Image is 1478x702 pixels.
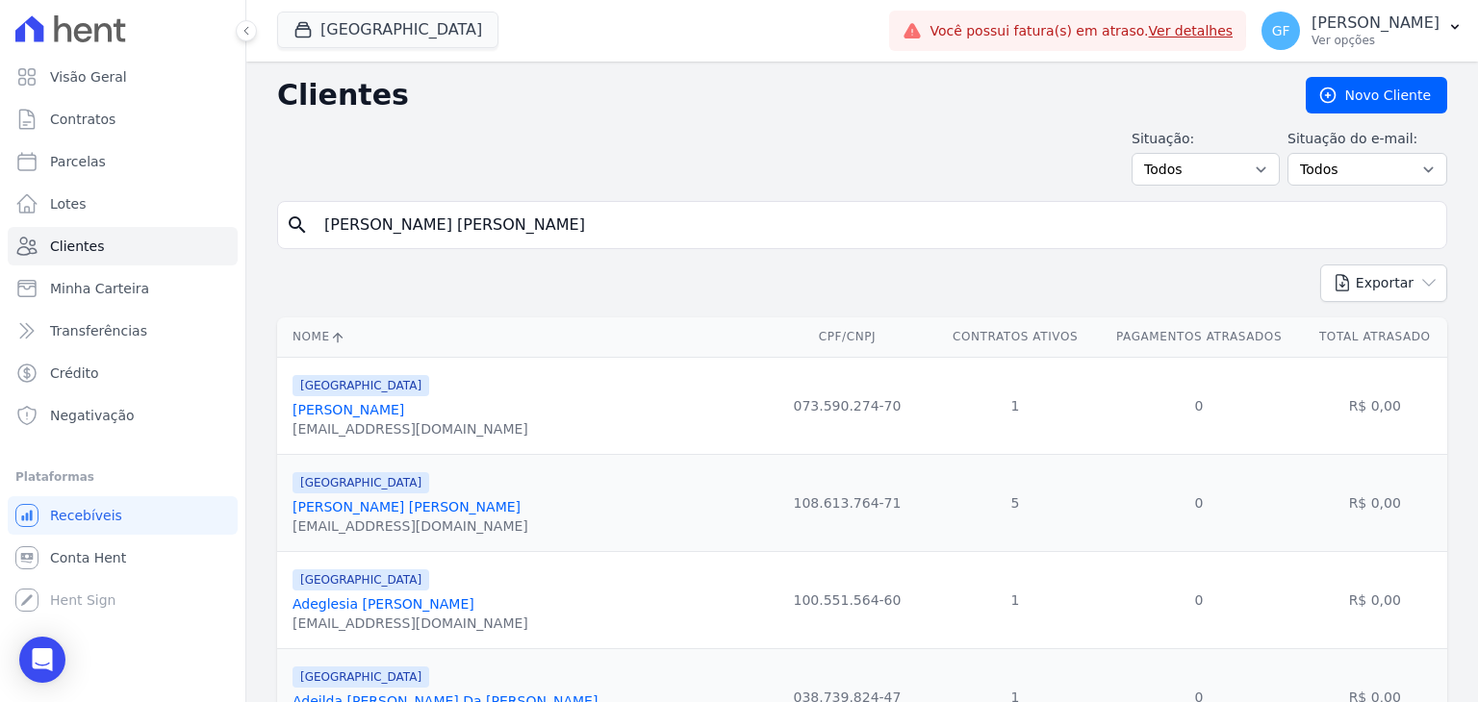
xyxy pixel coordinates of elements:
div: Open Intercom Messenger [19,637,65,683]
th: Contratos Ativos [935,317,1096,357]
span: [GEOGRAPHIC_DATA] [293,375,429,396]
td: R$ 0,00 [1303,454,1447,551]
span: [GEOGRAPHIC_DATA] [293,472,429,493]
a: Novo Cliente [1306,77,1447,113]
p: [PERSON_NAME] [1312,13,1440,33]
span: Parcelas [50,152,106,171]
th: Nome [277,317,759,357]
span: Transferências [50,321,147,340]
span: Conta Hent [50,548,126,567]
span: Lotes [50,194,87,213]
h2: Clientes [277,78,1275,113]
td: 5 [935,454,1096,551]
span: Minha Carteira [50,279,149,298]
a: Clientes [8,227,238,265]
a: [PERSON_NAME] [PERSON_NAME] [293,499,521,514]
button: Exportar [1320,264,1447,302]
label: Situação: [1132,129,1280,149]
a: Lotes [8,185,238,223]
td: R$ 0,00 [1303,357,1447,454]
a: Adeglesia [PERSON_NAME] [293,596,474,612]
button: GF [PERSON_NAME] Ver opções [1246,4,1478,58]
div: [EMAIL_ADDRESS][DOMAIN_NAME] [293,419,528,439]
i: search [286,213,309,237]
td: R$ 0,00 [1303,551,1447,648]
td: 1 [935,357,1096,454]
span: Visão Geral [50,67,127,87]
td: 108.613.764-71 [759,454,934,551]
span: Recebíveis [50,506,122,525]
span: Contratos [50,110,115,129]
span: Negativação [50,406,135,425]
label: Situação do e-mail: [1287,129,1447,149]
span: [GEOGRAPHIC_DATA] [293,666,429,688]
span: Clientes [50,237,104,256]
span: GF [1272,24,1290,38]
a: [PERSON_NAME] [293,402,404,417]
div: Plataformas [15,465,230,489]
input: Buscar por nome, CPF ou e-mail [313,206,1439,244]
a: Minha Carteira [8,269,238,308]
a: Conta Hent [8,539,238,577]
td: 1 [935,551,1096,648]
td: 073.590.274-70 [759,357,934,454]
div: [EMAIL_ADDRESS][DOMAIN_NAME] [293,614,528,633]
p: Ver opções [1312,33,1440,48]
div: [EMAIL_ADDRESS][DOMAIN_NAME] [293,516,528,536]
span: Crédito [50,364,99,383]
td: 0 [1096,551,1303,648]
span: Você possui fatura(s) em atraso. [930,21,1233,41]
a: Visão Geral [8,58,238,96]
a: Ver detalhes [1149,23,1234,38]
span: [GEOGRAPHIC_DATA] [293,569,429,590]
td: 100.551.564-60 [759,551,934,648]
button: [GEOGRAPHIC_DATA] [277,12,498,48]
a: Negativação [8,396,238,435]
a: Contratos [8,100,238,138]
th: Pagamentos Atrasados [1096,317,1303,357]
a: Transferências [8,312,238,350]
a: Parcelas [8,142,238,181]
a: Crédito [8,354,238,392]
th: Total Atrasado [1303,317,1447,357]
a: Recebíveis [8,496,238,535]
th: CPF/CNPJ [759,317,934,357]
td: 0 [1096,454,1303,551]
td: 0 [1096,357,1303,454]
